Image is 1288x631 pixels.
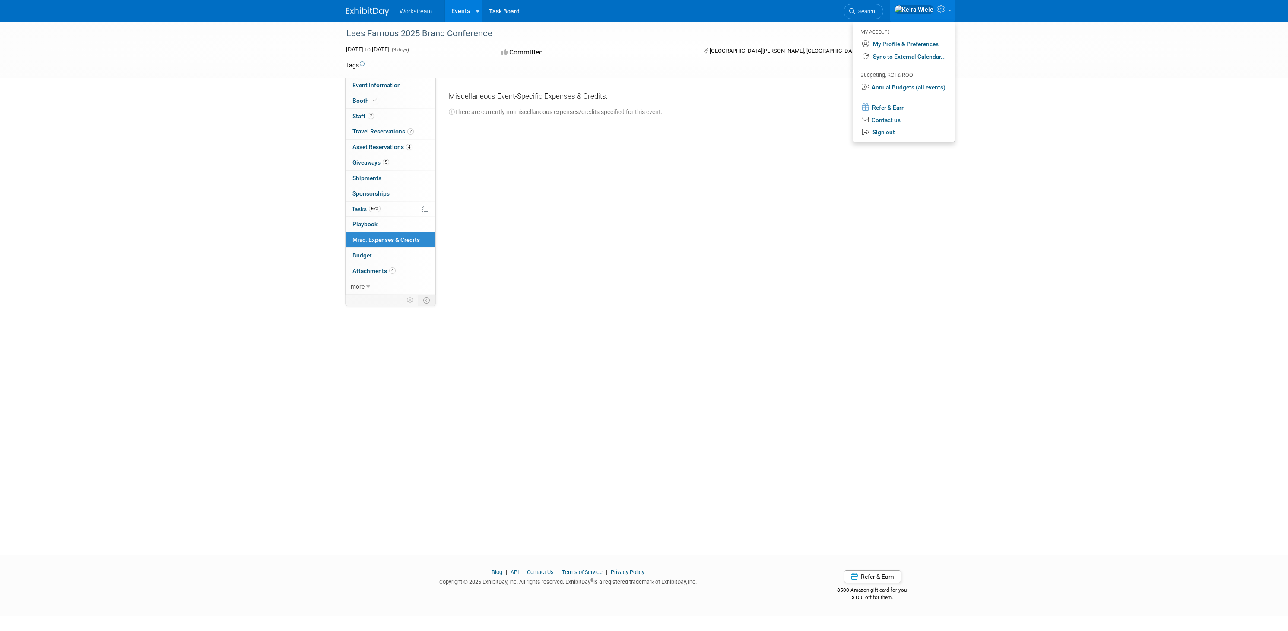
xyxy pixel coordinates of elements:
div: Miscellaneous Event-Specific Expenses & Credits: [449,92,936,105]
span: 2 [368,113,374,119]
td: Personalize Event Tab Strip [403,295,418,306]
i: Booth reservation complete [373,98,377,103]
a: Refer & Earn [844,570,901,583]
a: Asset Reservations4 [346,140,435,155]
div: Lees Famous 2025 Brand Conference [343,26,893,41]
a: Playbook [346,217,435,232]
img: ExhibitDay [346,7,389,16]
div: $500 Amazon gift card for you, [803,581,942,601]
span: Event Information [352,82,401,89]
a: Sponsorships [346,186,435,201]
a: Tasks56% [346,202,435,217]
td: Toggle Event Tabs [418,295,436,306]
a: Giveaways5 [346,155,435,170]
div: Copyright © 2025 ExhibitDay, Inc. All rights reserved. ExhibitDay is a registered trademark of Ex... [346,576,790,586]
a: Sign out [853,126,955,139]
a: Contact Us [527,569,554,575]
span: Search [855,8,875,15]
span: Tasks [352,206,381,212]
a: Travel Reservations2 [346,124,435,139]
span: Budget [352,252,372,259]
span: | [555,569,561,575]
td: Tags [346,61,365,70]
div: $150 off for them. [803,594,942,601]
span: | [504,569,509,575]
span: 5 [383,159,389,165]
div: Committed [499,45,690,60]
a: Contact us [853,114,955,127]
a: Search [844,4,883,19]
span: | [520,569,526,575]
a: Annual Budgets (all events) [853,81,955,94]
span: Attachments [352,267,396,274]
span: 4 [406,144,412,150]
a: Sync to External Calendar... [853,51,955,63]
span: more [351,283,365,290]
a: Privacy Policy [611,569,644,575]
span: 2 [407,128,414,135]
span: [GEOGRAPHIC_DATA][PERSON_NAME], [GEOGRAPHIC_DATA] [710,48,859,54]
span: [DATE] [DATE] [346,46,390,53]
div: My Account [860,26,946,37]
span: | [604,569,609,575]
sup: ® [590,578,593,583]
img: Keira Wiele [895,5,934,14]
span: Travel Reservations [352,128,414,135]
a: Misc. Expenses & Credits [346,232,435,247]
a: My Profile & Preferences [853,38,955,51]
a: Staff2 [346,109,435,124]
span: Misc. Expenses & Credits [352,236,420,243]
div: There are currently no miscellaneous expenses/credits specified for this event. [449,105,936,116]
span: to [364,46,372,53]
a: Terms of Service [562,569,603,575]
a: API [511,569,519,575]
span: Staff [352,113,374,120]
span: Shipments [352,174,381,181]
span: Playbook [352,221,378,228]
span: 4 [389,267,396,274]
span: Booth [352,97,379,104]
a: Refer & Earn [853,101,955,114]
a: Attachments4 [346,263,435,279]
span: Workstream [400,8,432,15]
span: Asset Reservations [352,143,412,150]
a: Event Information [346,78,435,93]
a: Budget [346,248,435,263]
div: Budgeting, ROI & ROO [860,71,946,80]
a: Blog [492,569,502,575]
span: (3 days) [391,47,409,53]
a: more [346,279,435,294]
a: Shipments [346,171,435,186]
span: Giveaways [352,159,389,166]
a: Booth [346,93,435,108]
span: Sponsorships [352,190,390,197]
span: 56% [369,206,381,212]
